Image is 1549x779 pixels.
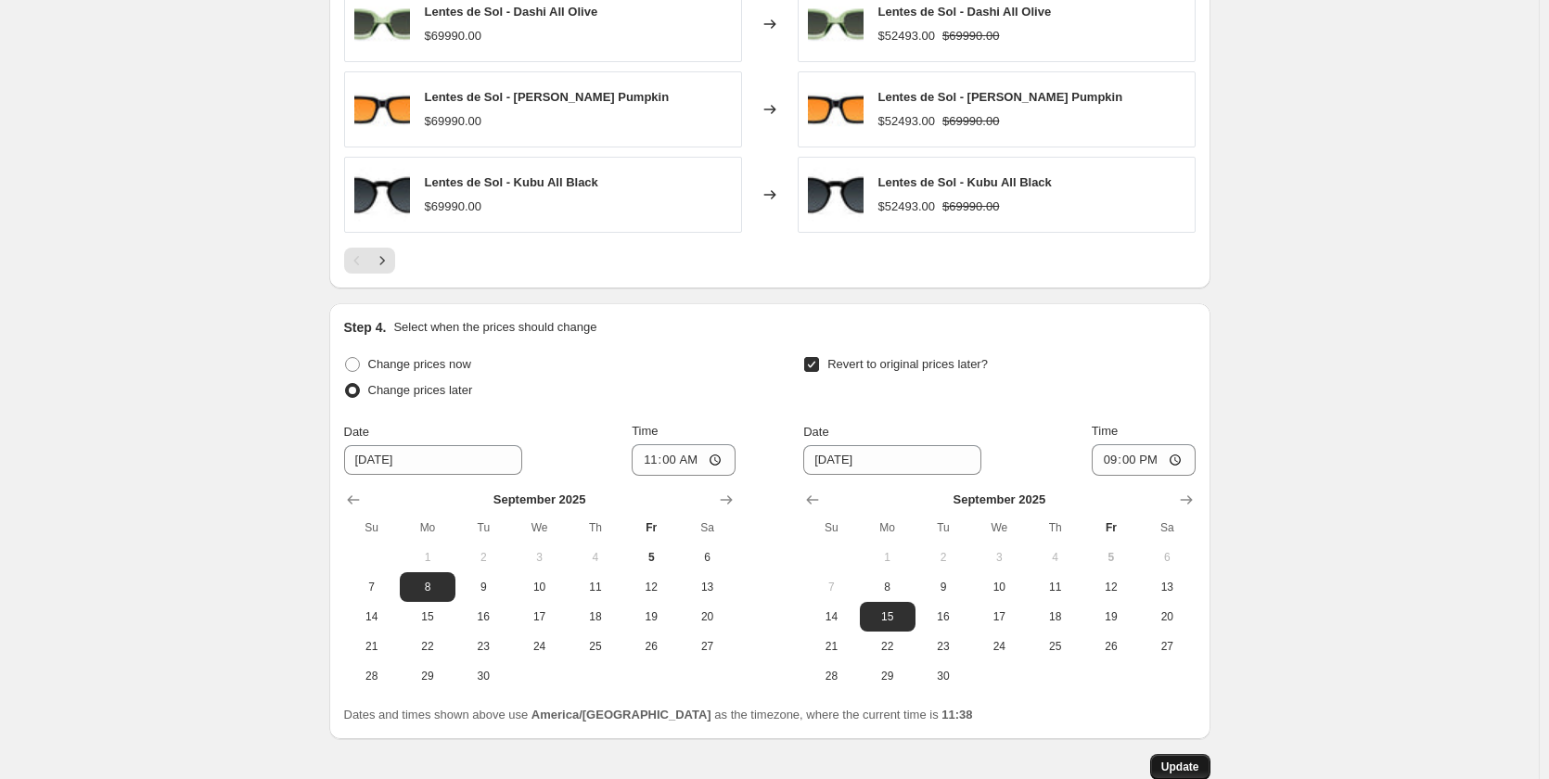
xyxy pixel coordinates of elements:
[568,572,623,602] button: Thursday September 11 2025
[1092,424,1118,438] span: Time
[979,550,1019,565] span: 3
[344,248,395,274] nav: Pagination
[455,602,511,632] button: Tuesday September 16 2025
[679,572,735,602] button: Saturday September 13 2025
[575,580,616,594] span: 11
[425,90,670,104] span: Lentes de Sol - [PERSON_NAME] Pumpkin
[354,167,410,223] img: Frontal_3_copia_1280x_progressive_jpg_80x.jpg
[1092,444,1196,476] input: 12:00
[425,5,598,19] span: Lentes de Sol - Dashi All Olive
[878,198,935,216] div: $52493.00
[860,513,915,543] th: Monday
[631,520,672,535] span: Fr
[1146,550,1187,565] span: 6
[915,513,971,543] th: Tuesday
[463,669,504,683] span: 30
[623,572,679,602] button: Friday September 12 2025
[867,580,908,594] span: 8
[1034,609,1075,624] span: 18
[344,708,973,722] span: Dates and times shown above use as the timezone, where the current time is
[393,318,596,337] p: Select when the prices should change
[511,602,567,632] button: Wednesday September 17 2025
[1034,520,1075,535] span: Th
[942,112,999,131] strike: $69990.00
[971,632,1027,661] button: Wednesday September 24 2025
[878,27,935,45] div: $52493.00
[979,580,1019,594] span: 10
[878,112,935,131] div: $52493.00
[568,513,623,543] th: Thursday
[803,513,859,543] th: Sunday
[518,520,559,535] span: We
[1034,580,1075,594] span: 11
[425,175,598,189] span: Lentes de Sol - Kubu All Black
[463,520,504,535] span: Tu
[455,543,511,572] button: Tuesday September 2 2025
[575,550,616,565] span: 4
[942,27,999,45] strike: $69990.00
[867,669,908,683] span: 29
[1091,550,1132,565] span: 5
[344,661,400,691] button: Sunday September 28 2025
[800,487,826,513] button: Show previous month, August 2025
[631,639,672,654] span: 26
[808,167,864,223] img: Frontal_3_copia_1280x_progressive_jpg_80x.jpg
[867,520,908,535] span: Mo
[860,661,915,691] button: Monday September 29 2025
[811,669,851,683] span: 28
[568,632,623,661] button: Thursday September 25 2025
[923,639,964,654] span: 23
[867,550,908,565] span: 1
[811,609,851,624] span: 14
[1173,487,1199,513] button: Show next month, October 2025
[971,543,1027,572] button: Wednesday September 3 2025
[1146,520,1187,535] span: Sa
[407,639,448,654] span: 22
[1146,609,1187,624] span: 20
[455,572,511,602] button: Tuesday September 9 2025
[344,445,522,475] input: 9/5/2025
[531,708,711,722] b: America/[GEOGRAPHIC_DATA]
[979,609,1019,624] span: 17
[971,513,1027,543] th: Wednesday
[369,248,395,274] button: Next
[1083,602,1139,632] button: Friday September 19 2025
[860,543,915,572] button: Monday September 1 2025
[455,661,511,691] button: Tuesday September 30 2025
[463,609,504,624] span: 16
[1034,639,1075,654] span: 25
[407,580,448,594] span: 8
[1161,760,1199,774] span: Update
[803,425,828,439] span: Date
[878,90,1123,104] span: Lentes de Sol - [PERSON_NAME] Pumpkin
[915,543,971,572] button: Tuesday September 2 2025
[425,27,481,45] div: $69990.00
[575,639,616,654] span: 25
[923,580,964,594] span: 9
[679,602,735,632] button: Saturday September 20 2025
[1139,513,1195,543] th: Saturday
[808,82,864,137] img: thabo-black-pumpkin-frontal_1280x_progressive_jpg_80x.jpg
[1091,580,1132,594] span: 12
[915,632,971,661] button: Tuesday September 23 2025
[368,357,471,371] span: Change prices now
[575,520,616,535] span: Th
[860,602,915,632] button: Monday September 15 2025
[1034,550,1075,565] span: 4
[400,632,455,661] button: Monday September 22 2025
[1091,639,1132,654] span: 26
[344,513,400,543] th: Sunday
[518,609,559,624] span: 17
[803,602,859,632] button: Sunday September 14 2025
[575,609,616,624] span: 18
[518,639,559,654] span: 24
[1139,632,1195,661] button: Saturday September 27 2025
[1083,513,1139,543] th: Friday
[811,520,851,535] span: Su
[971,572,1027,602] button: Wednesday September 10 2025
[1027,632,1082,661] button: Thursday September 25 2025
[623,602,679,632] button: Friday September 19 2025
[463,639,504,654] span: 23
[344,425,369,439] span: Date
[878,5,1052,19] span: Lentes de Sol - Dashi All Olive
